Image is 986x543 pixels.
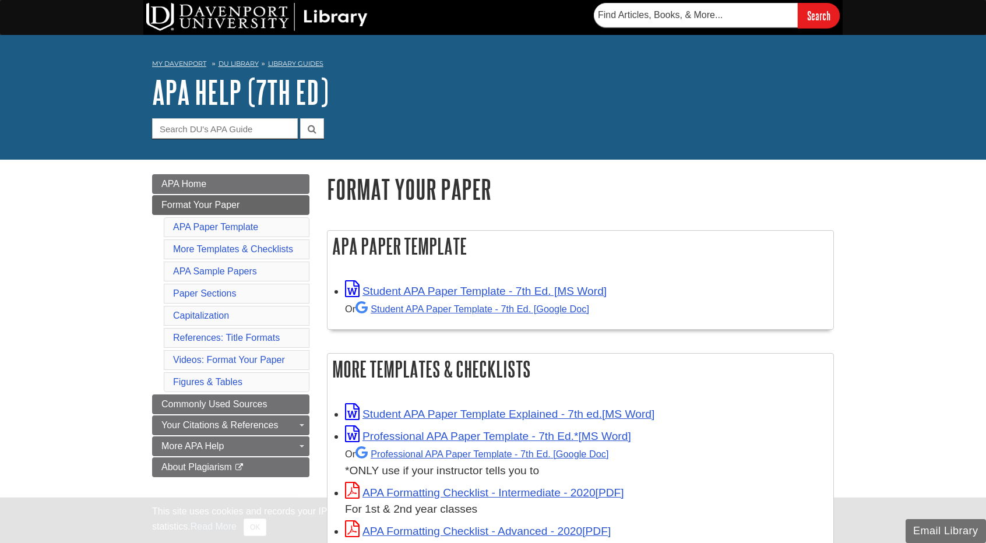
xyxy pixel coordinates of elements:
a: About Plagiarism [152,457,309,477]
a: Link opens in new window [345,408,654,420]
img: DU Library [146,3,368,31]
button: Close [244,519,266,536]
form: Searches DU Library's articles, books, and more [594,3,840,28]
a: APA Paper Template [173,222,258,232]
span: More APA Help [161,441,224,451]
button: Email Library [906,519,986,543]
a: Student APA Paper Template - 7th Ed. [Google Doc] [355,304,589,314]
a: Link opens in new window [345,486,624,499]
a: Capitalization [173,311,229,320]
input: Search [798,3,840,28]
i: This link opens in a new window [234,464,244,471]
a: APA Sample Papers [173,266,257,276]
a: APA Help (7th Ed) [152,74,329,110]
a: Format Your Paper [152,195,309,215]
span: Your Citations & References [161,420,278,430]
h1: Format Your Paper [327,174,834,204]
a: DU Library [219,59,259,68]
div: For 1st & 2nd year classes [345,501,827,518]
span: About Plagiarism [161,462,232,472]
a: References: Title Formats [173,333,280,343]
a: Figures & Tables [173,377,242,387]
div: Guide Page Menu [152,174,309,477]
a: More APA Help [152,436,309,456]
a: Paper Sections [173,288,237,298]
small: Or [345,449,608,459]
a: My Davenport [152,59,206,69]
a: More Templates & Checklists [173,244,293,254]
a: APA Home [152,174,309,194]
span: APA Home [161,179,206,189]
a: Link opens in new window [345,285,607,297]
span: Commonly Used Sources [161,399,267,409]
a: Your Citations & References [152,415,309,435]
a: Videos: Format Your Paper [173,355,285,365]
a: Read More [191,521,237,531]
h2: APA Paper Template [328,231,833,262]
h2: More Templates & Checklists [328,354,833,385]
a: Library Guides [268,59,323,68]
div: *ONLY use if your instructor tells you to [345,445,827,479]
a: Link opens in new window [345,525,611,537]
a: Link opens in new window [345,430,631,442]
input: Find Articles, Books, & More... [594,3,798,27]
a: Commonly Used Sources [152,394,309,414]
div: This site uses cookies and records your IP address for usage statistics. Additionally, we use Goo... [152,505,834,536]
input: Search DU's APA Guide [152,118,298,139]
a: Professional APA Paper Template - 7th Ed. [355,449,608,459]
nav: breadcrumb [152,56,834,75]
span: Format Your Paper [161,200,240,210]
small: Or [345,304,589,314]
